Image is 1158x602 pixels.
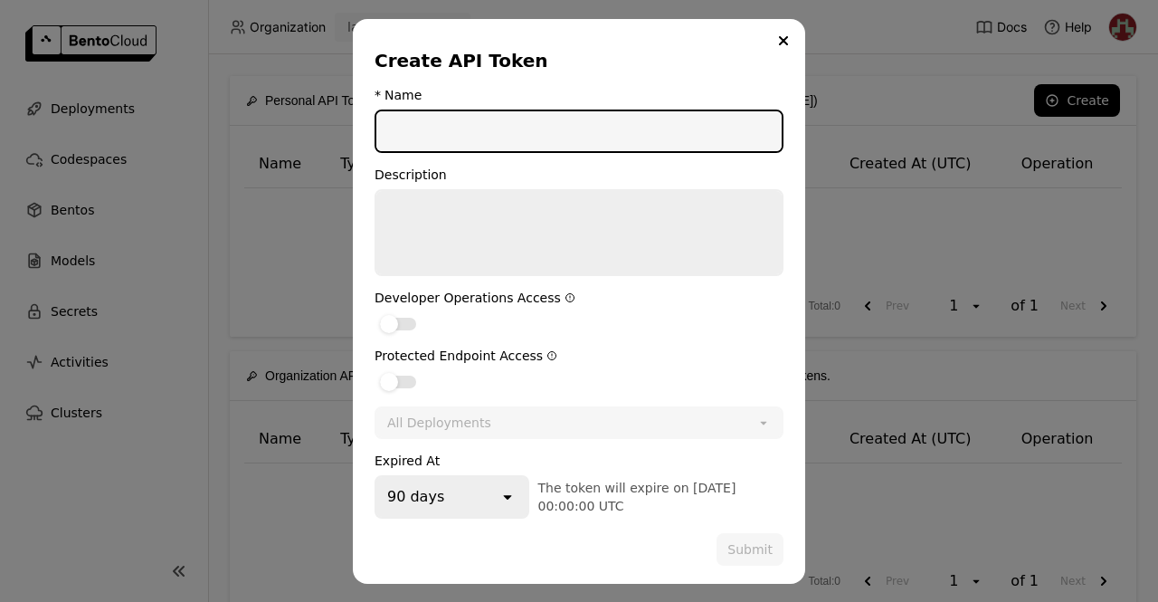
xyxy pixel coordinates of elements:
[538,481,736,513] span: The token will expire on [DATE] 00:00:00 UTC
[375,48,776,73] div: Create API Token
[384,88,422,102] div: Name
[773,30,794,52] button: Close
[375,167,783,182] div: Description
[756,416,771,430] svg: open
[353,19,805,584] div: dialog
[717,533,783,566] button: Submit
[375,291,783,305] div: Developer Operations Access
[387,486,444,508] div: 90 days
[375,349,783,363] div: Protected Endpoint Access
[493,414,495,432] input: Selected All Deployments.
[387,414,491,432] div: All Deployments
[375,454,783,468] div: Expired At
[498,488,517,506] svg: open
